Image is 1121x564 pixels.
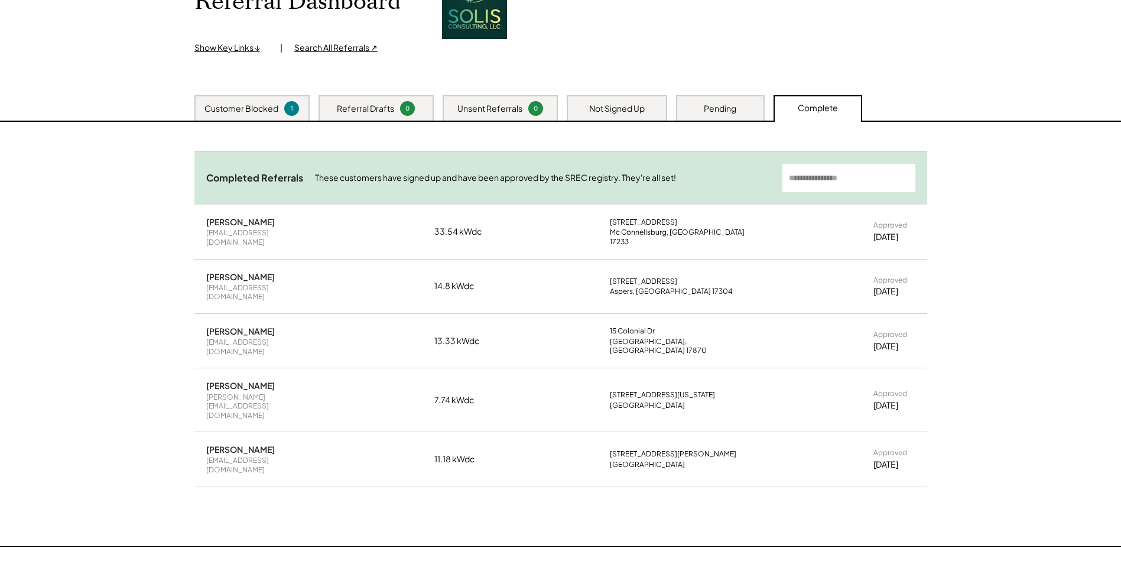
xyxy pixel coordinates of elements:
[337,103,394,115] div: Referral Drafts
[798,102,838,114] div: Complete
[610,326,655,336] div: 15 Colonial Dr
[434,226,493,238] div: 33.54 kWdc
[315,172,771,184] div: These customers have signed up and have been approved by the SREC registry. They're all set!
[873,341,898,352] div: [DATE]
[610,460,685,469] div: [GEOGRAPHIC_DATA]
[206,326,275,336] div: [PERSON_NAME]
[873,221,907,230] div: Approved
[206,271,275,282] div: [PERSON_NAME]
[206,380,275,391] div: [PERSON_NAME]
[206,283,319,302] div: [EMAIL_ADDRESS][DOMAIN_NAME]
[206,444,275,455] div: [PERSON_NAME]
[610,228,758,246] div: Mc Connellsburg, [GEOGRAPHIC_DATA] 17233
[610,218,677,227] div: [STREET_ADDRESS]
[434,335,493,347] div: 13.33 kWdc
[206,172,303,184] div: Completed Referrals
[434,394,493,406] div: 7.74 kWdc
[873,275,907,285] div: Approved
[610,277,677,286] div: [STREET_ADDRESS]
[873,400,898,411] div: [DATE]
[194,42,268,54] div: Show Key Links ↓
[589,103,645,115] div: Not Signed Up
[457,103,522,115] div: Unsent Referrals
[873,448,907,458] div: Approved
[873,330,907,339] div: Approved
[610,337,758,355] div: [GEOGRAPHIC_DATA], [GEOGRAPHIC_DATA] 17870
[610,401,685,410] div: [GEOGRAPHIC_DATA]
[530,104,541,113] div: 0
[610,287,733,296] div: Aspers, [GEOGRAPHIC_DATA] 17304
[206,338,319,356] div: [EMAIL_ADDRESS][DOMAIN_NAME]
[280,42,282,54] div: |
[873,231,898,243] div: [DATE]
[873,459,898,471] div: [DATE]
[873,389,907,398] div: Approved
[206,216,275,227] div: [PERSON_NAME]
[294,42,378,54] div: Search All Referrals ↗
[206,228,319,247] div: [EMAIL_ADDRESS][DOMAIN_NAME]
[704,103,736,115] div: Pending
[873,286,898,297] div: [DATE]
[206,456,319,474] div: [EMAIL_ADDRESS][DOMAIN_NAME]
[610,449,736,459] div: [STREET_ADDRESS][PERSON_NAME]
[206,393,319,420] div: [PERSON_NAME][EMAIL_ADDRESS][DOMAIN_NAME]
[286,104,297,113] div: 1
[402,104,413,113] div: 0
[204,103,278,115] div: Customer Blocked
[434,280,493,292] div: 14.8 kWdc
[434,453,493,465] div: 11.18 kWdc
[610,390,715,400] div: [STREET_ADDRESS][US_STATE]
